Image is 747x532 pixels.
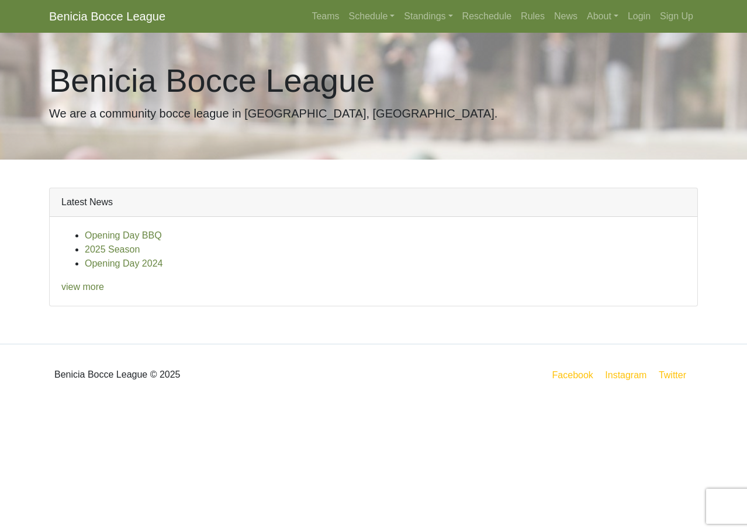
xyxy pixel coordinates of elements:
div: Benicia Bocce League © 2025 [40,354,373,396]
a: Benicia Bocce League [49,5,165,28]
a: Instagram [603,368,649,382]
a: Twitter [656,368,696,382]
a: Facebook [550,368,596,382]
p: We are a community bocce league in [GEOGRAPHIC_DATA], [GEOGRAPHIC_DATA]. [49,105,698,122]
a: Opening Day 2024 [85,258,162,268]
a: Opening Day BBQ [85,230,162,240]
a: Schedule [344,5,400,28]
a: view more [61,282,104,292]
a: Login [623,5,655,28]
a: Reschedule [458,5,517,28]
a: Standings [399,5,457,28]
a: News [549,5,582,28]
a: Sign Up [655,5,698,28]
a: Rules [516,5,549,28]
div: Latest News [50,188,697,217]
a: 2025 Season [85,244,140,254]
a: Teams [307,5,344,28]
h1: Benicia Bocce League [49,61,698,100]
a: About [582,5,623,28]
